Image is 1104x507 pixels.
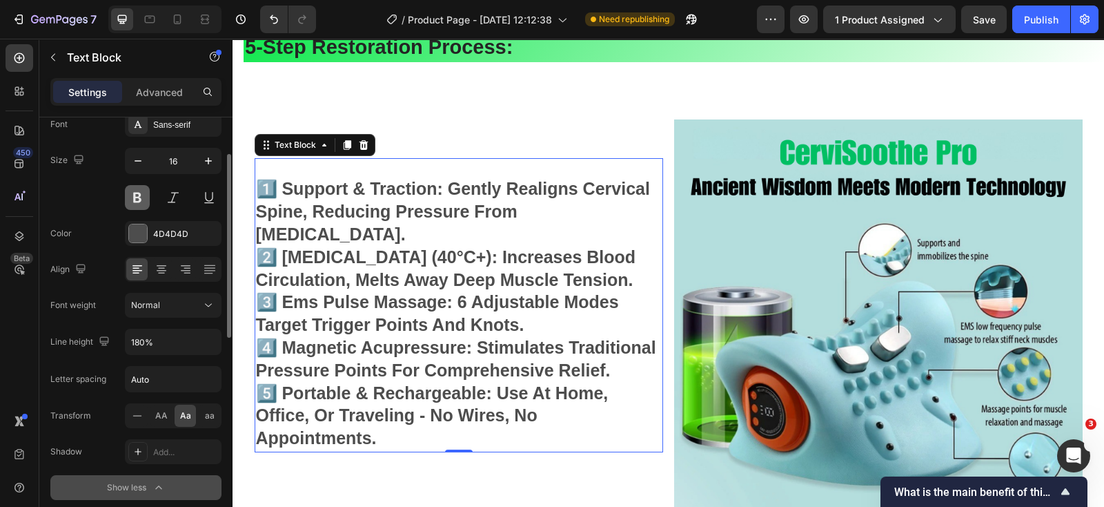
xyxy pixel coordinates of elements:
[23,209,404,251] strong: 2️⃣ [MEDICAL_DATA] (40°c+): increases blood circulation, melts away deep muscle tension.
[126,329,221,354] input: Auto
[50,151,87,170] div: Size
[90,11,97,28] p: 7
[153,228,218,240] div: 4D4D4D
[823,6,956,33] button: 1 product assigned
[23,254,386,296] strong: 3️⃣ ems pulse massage: 6 adjustable modes target trigger points and knots.
[1024,12,1058,27] div: Publish
[50,118,68,131] div: Font
[13,147,33,158] div: 450
[180,410,191,422] span: Aa
[6,6,103,33] button: 7
[1085,419,1096,430] span: 3
[1012,6,1070,33] button: Publish
[50,227,72,240] div: Color
[23,345,376,410] strong: 5️⃣ portable & rechargeable: use at home, office, or traveling - no wires, no appointments.
[136,85,183,99] p: Advanced
[260,6,316,33] div: Undo/Redo
[10,253,33,264] div: Beta
[205,410,215,422] span: aa
[973,14,996,26] span: Save
[50,299,96,312] div: Font weight
[153,446,218,459] div: Add...
[23,121,429,412] p: ⁠⁠⁠⁠⁠⁠⁠
[67,49,184,66] p: Text Block
[153,119,218,131] div: Sans-serif
[155,410,168,422] span: AA
[125,293,221,318] button: Normal
[23,299,424,341] strong: 4️⃣ magnetic acupressure: stimulates traditional pressure points for comprehensive relief.
[402,12,405,27] span: /
[408,12,552,27] span: Product Page - [DATE] 12:12:38
[50,373,106,385] div: Letter spacing
[126,367,221,392] input: Auto
[68,85,107,99] p: Settings
[131,300,160,310] span: Normal
[23,140,417,205] strong: 1️⃣ support & traction: gently realigns cervical spine, reducing pressure from [MEDICAL_DATA].
[33,92,431,119] h2: Rich Text Editor. Editing area: main
[50,446,82,458] div: Shadow
[50,333,112,352] div: Line height
[39,100,86,113] div: Text Block
[961,6,1007,33] button: Save
[894,484,1074,500] button: Show survey - What is the main benefit of this page builder for you?
[1057,439,1090,472] iframe: Intercom live chat
[107,481,166,495] div: Show less
[835,12,925,27] span: 1 product assigned
[894,486,1057,499] span: What is the main benefit of this page builder for you?
[50,475,221,500] button: Show less
[599,13,669,26] span: Need republishing
[22,119,431,414] div: Rich Text Editor. Editing area: main
[50,410,91,422] div: Transform
[50,260,89,279] div: Align
[233,39,1104,507] iframe: Design area
[442,81,850,490] img: gempages_574935243723637872-621d2ee9-0c6d-4b57-979a-10d042191544.png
